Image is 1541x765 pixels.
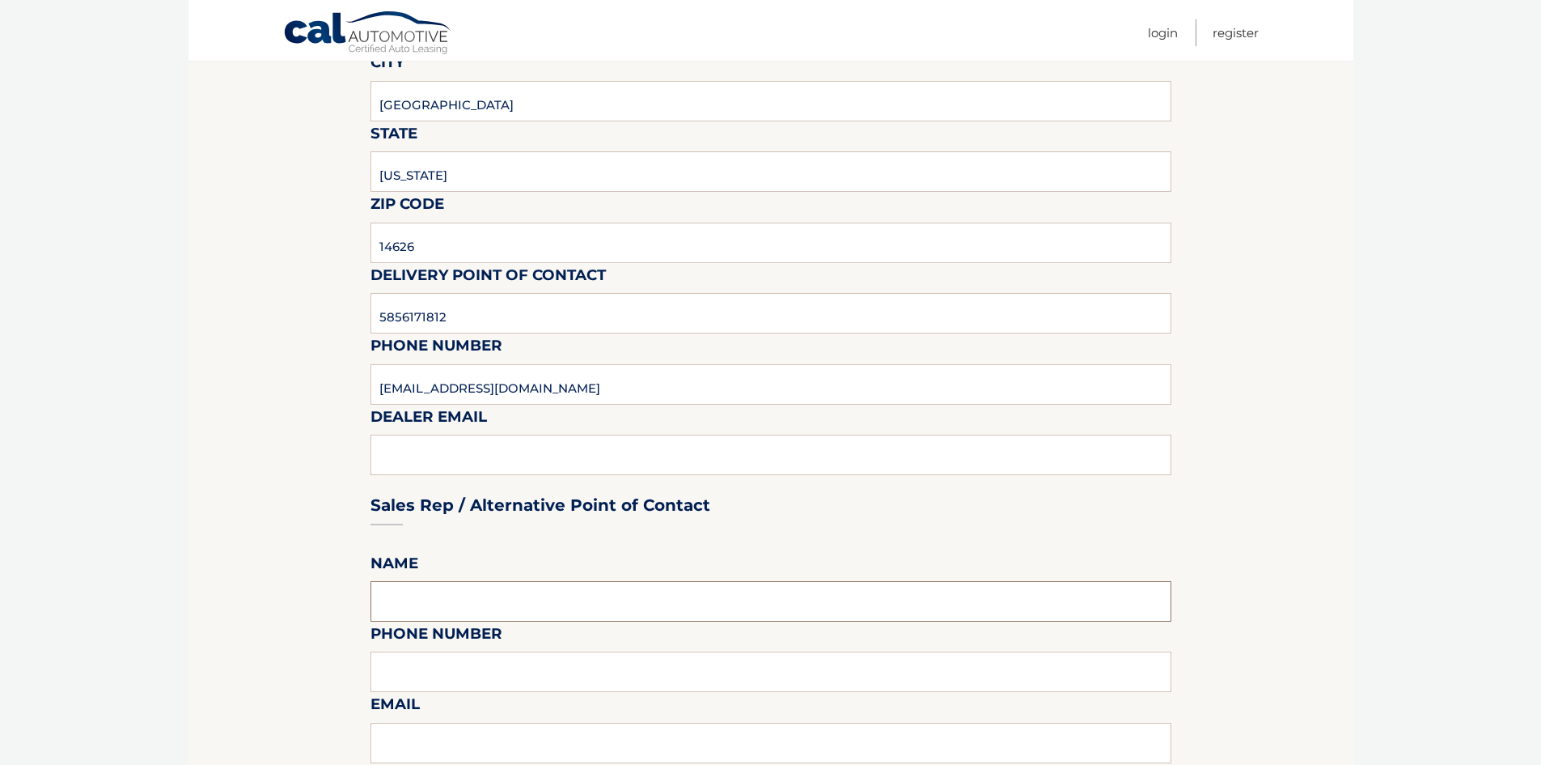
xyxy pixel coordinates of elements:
[370,263,606,293] label: Delivery Point of Contact
[370,192,444,222] label: Zip Code
[1213,19,1259,46] a: Register
[370,121,417,151] label: State
[370,495,710,516] h3: Sales Rep / Alternative Point of Contact
[370,692,420,722] label: Email
[370,622,502,652] label: Phone Number
[370,405,487,435] label: Dealer Email
[283,11,453,57] a: Cal Automotive
[370,551,418,581] label: Name
[1148,19,1178,46] a: Login
[370,334,502,363] label: Phone Number
[370,50,404,80] label: City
